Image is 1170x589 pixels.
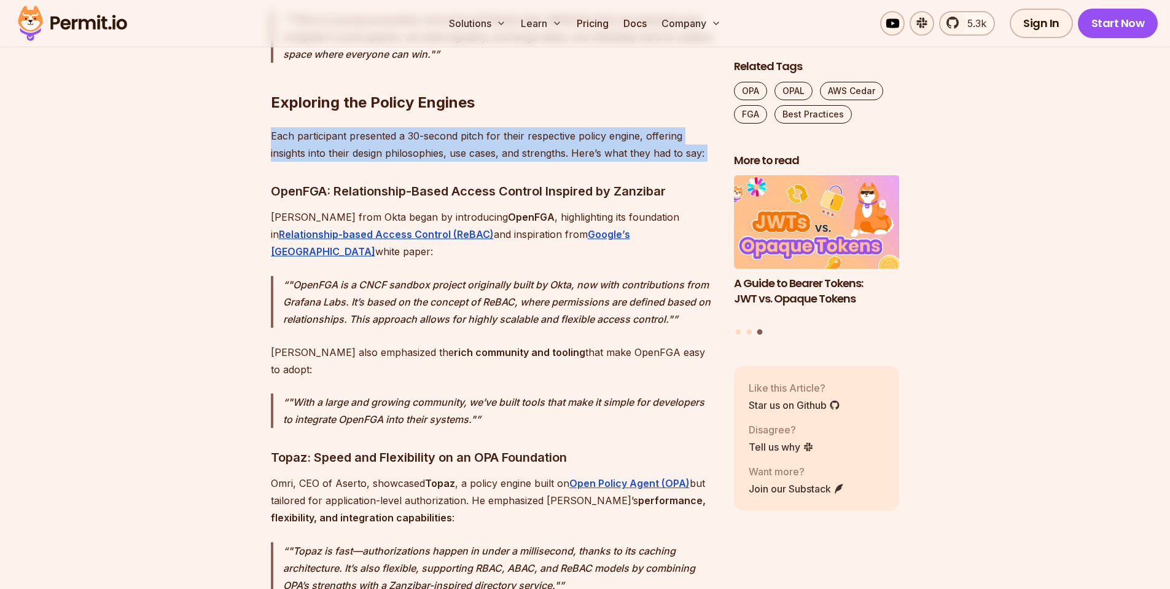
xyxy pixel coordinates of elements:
a: FGA [734,105,767,124]
p: "OpenFGA is a CNCF sandbox project originally built by Okta, now with contributions from Grafana ... [283,276,714,328]
a: Star us on Github [749,398,840,413]
h2: Related Tags [734,59,900,74]
a: Tell us why [749,440,814,454]
div: Posts [734,176,900,337]
button: Learn [516,11,567,36]
a: A Guide to Bearer Tokens: JWT vs. Opaque TokensA Guide to Bearer Tokens: JWT vs. Opaque Tokens [734,176,900,322]
img: Permit logo [12,2,133,44]
img: A Guide to Bearer Tokens: JWT vs. Opaque Tokens [734,176,900,269]
h3: Topaz: Speed and Flexibility on an OPA Foundation [271,448,714,467]
p: "With a large and growing community, we’ve built tools that make it simple for developers to inte... [283,393,714,428]
p: [PERSON_NAME] also emphasized the that make OpenFGA easy to adopt: [271,344,714,378]
a: Best Practices [774,105,852,124]
h2: Exploring the Policy Engines [271,44,714,113]
a: Join our Substack [749,481,844,496]
p: Disagree? [749,422,814,437]
h3: OpenFGA: Relationship-Based Access Control Inspired by Zanzibar [271,181,714,201]
button: Company [657,11,726,36]
a: Pricing [572,11,614,36]
a: Start Now [1078,9,1158,38]
span: 5.3k [960,16,986,31]
strong: OpenFGA [508,211,555,223]
h2: More to read [734,153,900,168]
p: [PERSON_NAME] from Okta began by introducing , highlighting its foundation in and inspiration fro... [271,208,714,260]
a: AWS Cedar [820,82,883,100]
p: Omri, CEO of Aserto, showcased , a policy engine built on but tailored for application-level auth... [271,475,714,526]
p: Want more? [749,464,844,479]
h3: A Guide to Bearer Tokens: JWT vs. Opaque Tokens [734,276,900,307]
button: Solutions [444,11,511,36]
strong: Topaz [425,477,455,489]
button: Go to slide 3 [757,330,763,335]
button: Go to slide 1 [736,330,741,334]
a: OPAL [774,82,813,100]
a: 5.3k [939,11,995,36]
p: Each participant presented a 30-second pitch for their respective policy engine, offering insight... [271,127,714,162]
strong: rich community and tooling [454,346,585,358]
li: 3 of 3 [734,176,900,322]
a: OPA [734,82,767,100]
p: Like this Article? [749,381,840,395]
a: Open Policy Agent (OPA) [569,477,690,489]
button: Go to slide 2 [747,330,752,334]
a: Relationship-based Access Control (ReBAC) [279,228,494,240]
a: Docs [618,11,652,36]
a: Sign In [1010,9,1073,38]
